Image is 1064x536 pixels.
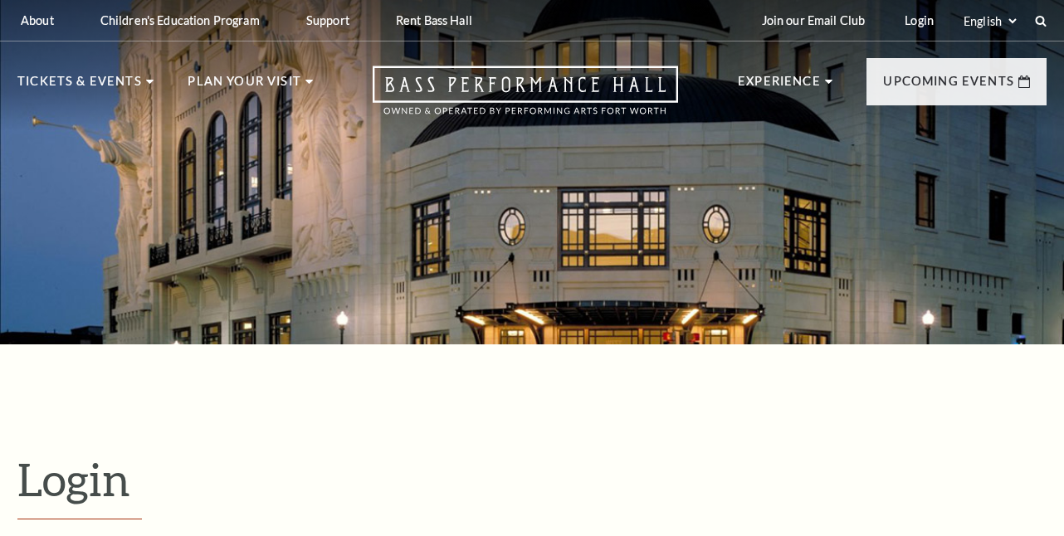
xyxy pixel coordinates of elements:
p: Support [306,13,349,27]
p: Plan Your Visit [188,71,301,101]
p: Upcoming Events [883,71,1014,101]
span: Login [17,452,130,505]
p: Experience [738,71,821,101]
select: Select: [960,13,1019,29]
p: Rent Bass Hall [396,13,472,27]
p: About [21,13,54,27]
p: Children's Education Program [100,13,260,27]
p: Tickets & Events [17,71,142,101]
